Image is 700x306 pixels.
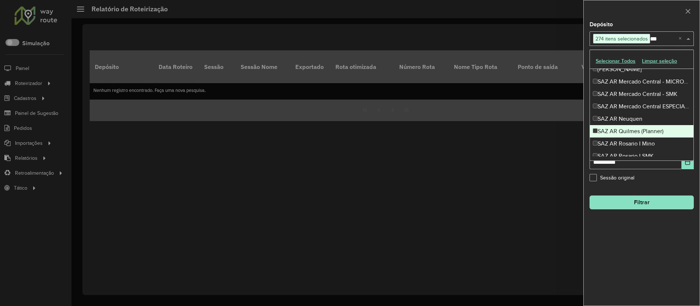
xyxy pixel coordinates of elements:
button: Filtrar [590,195,694,209]
button: Choose Date [682,155,694,169]
div: SAZ AR Mercado Central - MICROCENTRO [590,75,693,88]
div: SAZ AR Quilmes (Planner) [590,125,693,137]
div: SAZ AR Rosario I Mino [590,137,693,150]
span: 274 itens selecionados [594,34,650,43]
div: SAZ AR Rosario I SMK [590,150,693,162]
ng-dropdown-panel: Options list [590,50,694,161]
button: Limpar seleção [639,55,680,67]
div: [PERSON_NAME] [590,63,693,75]
div: SAZ AR Mercado Central - SMK [590,88,693,100]
div: SAZ AR Neuquen [590,113,693,125]
label: Depósito [590,20,613,29]
div: SAZ AR Mercado Central ESPECIALES [590,100,693,113]
label: Sessão original [590,174,634,182]
span: Clear all [678,34,685,43]
button: Selecionar Todos [592,55,639,67]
